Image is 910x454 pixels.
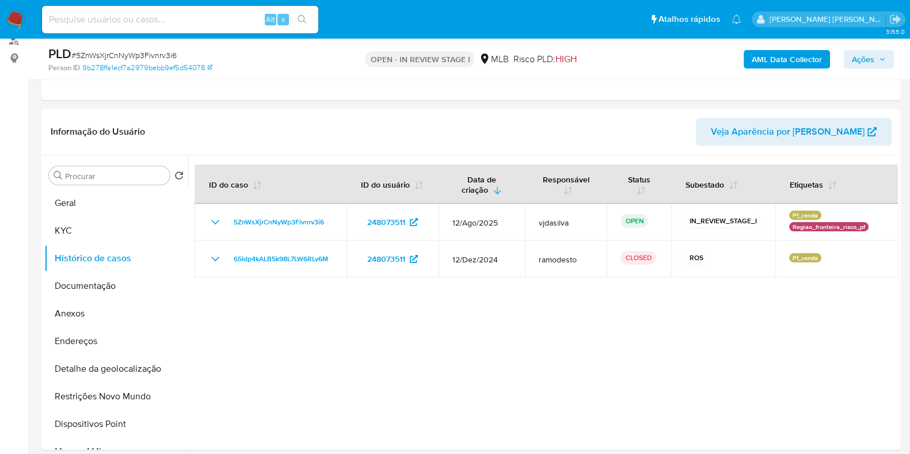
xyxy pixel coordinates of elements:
button: Procurar [54,171,63,180]
p: viviane.jdasilva@mercadopago.com.br [770,14,886,25]
button: Veja Aparência por [PERSON_NAME] [696,118,892,146]
span: 3.155.0 [885,27,904,36]
button: Ações [844,50,894,68]
span: Ações [852,50,874,68]
button: search-icon [290,12,314,28]
b: AML Data Collector [752,50,822,68]
span: Veja Aparência por [PERSON_NAME] [711,118,865,146]
button: Anexos [44,300,188,327]
input: Pesquise usuários ou casos... [42,12,318,27]
a: 9b278ffa1ecf7a2979bebb9ef5d54078 [82,63,212,73]
button: Documentação [44,272,188,300]
button: Geral [44,189,188,217]
p: OPEN - IN REVIEW STAGE I [365,51,474,67]
span: s [281,14,285,25]
span: Atalhos rápidos [658,13,720,25]
span: Risco PLD: [513,53,576,66]
b: PLD [48,44,71,63]
button: Endereços [44,327,188,355]
button: Histórico de casos [44,245,188,272]
h1: Informação do Usuário [51,126,145,138]
span: # 5ZnWsXjrCnNyWp3Fivnrv3i6 [71,49,177,61]
span: HIGH [555,52,576,66]
div: MLB [479,53,508,66]
span: Alt [266,14,275,25]
button: KYC [44,217,188,245]
button: Restrições Novo Mundo [44,383,188,410]
a: Sair [889,13,901,25]
a: Notificações [732,14,741,24]
button: Detalhe da geolocalização [44,355,188,383]
button: Dispositivos Point [44,410,188,438]
b: Person ID [48,63,80,73]
button: AML Data Collector [744,50,830,68]
button: Retornar ao pedido padrão [174,171,184,184]
input: Procurar [65,171,165,181]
